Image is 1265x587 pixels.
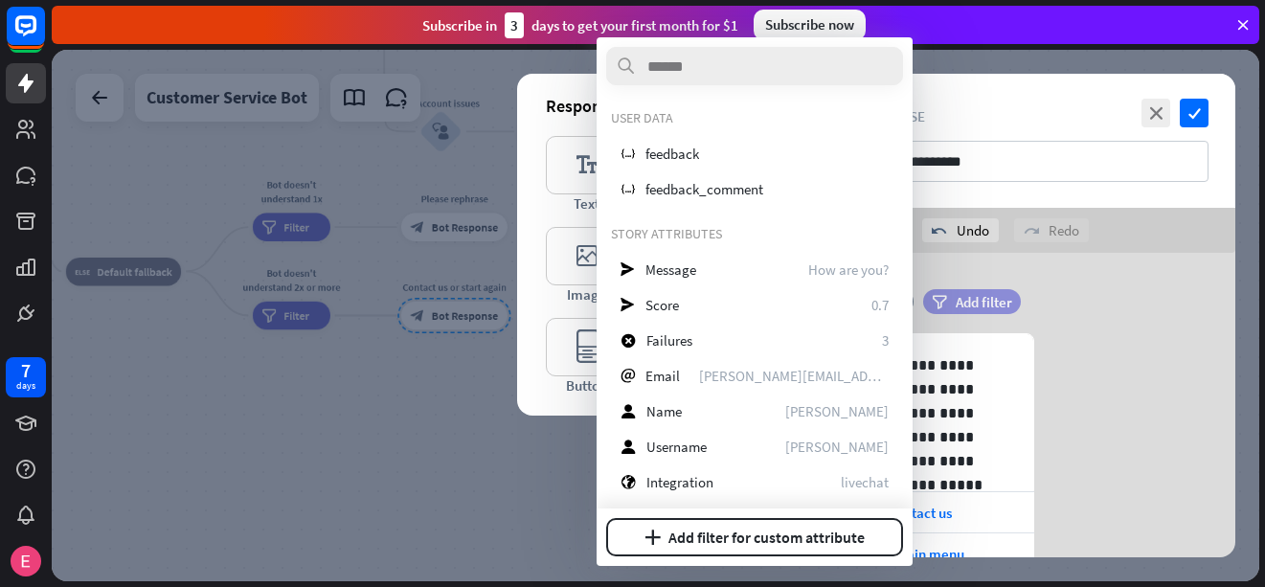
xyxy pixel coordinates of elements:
span: feedback [645,145,699,163]
i: check [1180,99,1209,127]
a: 7 days [6,357,46,397]
i: user [621,404,636,418]
i: plus [644,530,661,545]
span: Email [645,367,680,385]
span: Username [646,438,707,456]
div: 7 [21,362,31,379]
span: Score [645,296,679,314]
i: variable [621,182,635,196]
span: Contact us [888,504,952,522]
span: Name [646,402,682,420]
i: undo [932,223,947,238]
i: globe [621,475,636,489]
span: peter@crauch.com [699,367,889,385]
span: 0.7 [871,296,889,314]
span: feedback_comment [645,180,763,198]
div: Undo [922,218,999,242]
div: Redo [1014,218,1089,242]
i: send [621,298,635,312]
i: send [621,262,635,277]
i: email [621,369,635,383]
div: USER DATA [611,109,898,126]
span: Peter Crauch [785,402,889,420]
div: Subscribe now [754,10,866,40]
i: block_failure [621,333,636,348]
span: Peter Crauch [785,438,889,456]
div: Subscribe in days to get your first month for $1 [422,12,738,38]
span: Integration [646,473,713,491]
span: Message [645,260,696,279]
div: 3 [505,12,524,38]
button: Open LiveChat chat widget [15,8,73,65]
span: Add filter [956,293,1012,311]
i: variable [621,147,635,161]
span: 3 [882,331,889,350]
i: filter [932,295,947,309]
div: days [16,379,35,393]
i: close [1141,99,1170,127]
span: How are you? [808,260,889,279]
span: livechat [841,473,889,491]
span: Failures [646,331,692,350]
span: 🔙 Main menu [875,545,964,563]
button: plusAdd filter for custom attribute [606,518,903,556]
div: STORY ATTRIBUTES [611,225,898,242]
i: user [621,440,636,454]
i: redo [1024,223,1039,238]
